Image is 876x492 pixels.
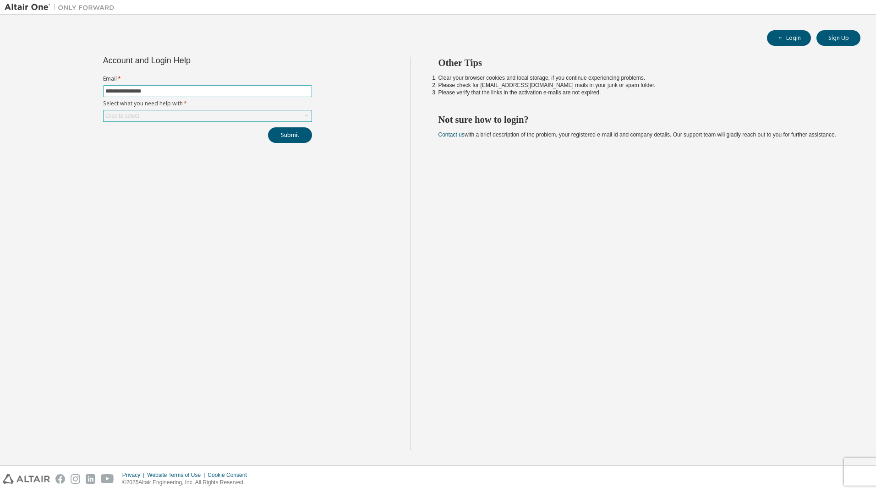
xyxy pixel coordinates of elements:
a: Contact us [438,131,465,138]
li: Please verify that the links in the activation e-mails are not expired. [438,89,844,96]
img: Altair One [5,3,119,12]
button: Submit [268,127,312,143]
div: Cookie Consent [208,471,252,479]
button: Login [767,30,811,46]
label: Email [103,75,312,82]
span: with a brief description of the problem, your registered e-mail id and company details. Our suppo... [438,131,836,138]
img: youtube.svg [101,474,114,484]
h2: Not sure how to login? [438,114,844,126]
div: Click to select [105,112,139,120]
p: © 2025 Altair Engineering, Inc. All Rights Reserved. [122,479,252,487]
h2: Other Tips [438,57,844,69]
img: linkedin.svg [86,474,95,484]
img: facebook.svg [55,474,65,484]
button: Sign Up [816,30,860,46]
div: Click to select [104,110,312,121]
div: Privacy [122,471,147,479]
img: instagram.svg [71,474,80,484]
li: Clear your browser cookies and local storage, if you continue experiencing problems. [438,74,844,82]
div: Account and Login Help [103,57,270,64]
img: altair_logo.svg [3,474,50,484]
label: Select what you need help with [103,100,312,107]
li: Please check for [EMAIL_ADDRESS][DOMAIN_NAME] mails in your junk or spam folder. [438,82,844,89]
div: Website Terms of Use [147,471,208,479]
